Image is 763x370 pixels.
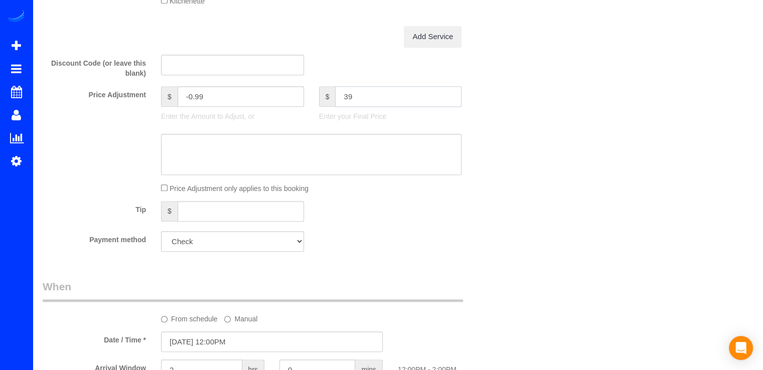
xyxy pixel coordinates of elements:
label: Manual [224,310,257,324]
input: final price [335,86,462,107]
input: From schedule [161,316,168,322]
span: Price Adjustment only applies to this booking [170,184,309,193]
input: MM/DD/YYYY HH:MM [161,331,383,352]
p: Enter the Amount to Adjust, or [161,111,304,121]
input: Manual [224,316,231,322]
label: Tip [35,201,154,215]
a: Add Service [404,26,462,47]
img: Automaid Logo [6,10,26,24]
span: $ [161,86,178,107]
label: Discount Code (or leave this blank) [35,55,154,78]
span: $ [319,86,336,107]
label: Payment method [35,231,154,245]
label: Price Adjustment [35,86,154,100]
div: Open Intercom Messenger [729,336,753,360]
label: From schedule [161,310,218,324]
p: Enter your Final Price [319,111,462,121]
label: Date / Time * [35,331,154,345]
legend: When [43,279,463,302]
span: $ [161,201,178,222]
